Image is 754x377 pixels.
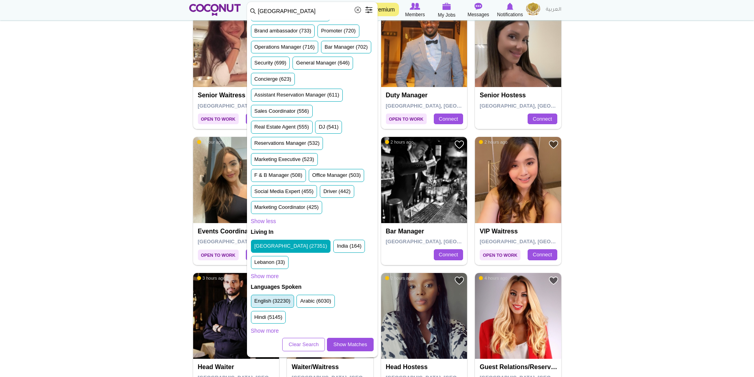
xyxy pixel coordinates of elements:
[480,92,558,99] h4: Senior hostess
[405,11,425,19] span: Members
[443,3,451,10] img: My Jobs
[434,249,463,260] a: Connect
[254,259,285,266] label: Lebanon (33)
[254,123,309,131] label: Real Estate Agent (555)
[386,364,465,371] h4: Head Hostess
[438,11,456,19] span: My Jobs
[198,114,239,124] span: Open to Work
[197,275,226,281] span: 3 hours ago
[251,217,276,225] a: Show less
[247,2,378,20] input: Search members by role or city
[497,11,523,19] span: Notifications
[475,3,482,10] img: Messages
[198,364,277,371] h4: Head Waiter
[254,91,340,99] label: Assistant Reservation Manager (611)
[251,327,279,335] a: Show more
[431,2,463,19] a: My Jobs My Jobs
[325,44,368,51] label: Bar Manager (702)
[300,297,331,305] label: Arabic (6030)
[254,297,291,305] label: English (32230)
[479,139,507,145] span: 2 hours ago
[251,283,374,291] h2: Languages Spoken
[254,156,314,163] label: Marketing Executive (523)
[542,2,565,18] a: العربية
[528,114,557,125] a: Connect
[251,228,374,236] h2: Living In
[549,276,558,286] a: Add to Favourites
[454,276,464,286] a: Add to Favourites
[246,114,275,125] a: Connect
[321,27,355,35] label: Promoter (720)
[327,338,373,351] a: Show Matches
[254,314,283,321] label: Hindi (5145)
[282,338,325,351] a: Clear Search
[198,92,277,99] h4: Senior Waitress
[198,239,311,244] span: [GEOGRAPHIC_DATA], [GEOGRAPHIC_DATA]
[198,103,311,109] span: [GEOGRAPHIC_DATA], [GEOGRAPHIC_DATA]
[480,239,593,244] span: [GEOGRAPHIC_DATA], [GEOGRAPHIC_DATA]
[399,2,431,19] a: Browse Members Members
[386,103,499,109] span: [GEOGRAPHIC_DATA], [GEOGRAPHIC_DATA]
[410,3,420,10] img: Browse Members
[480,103,593,109] span: [GEOGRAPHIC_DATA], [GEOGRAPHIC_DATA]
[528,249,557,260] a: Connect
[323,188,351,195] label: Driver (442)
[386,92,465,99] h4: Duty Manager
[463,2,494,19] a: Messages Messages
[360,3,399,16] a: Go Premium
[480,364,558,371] h4: Guest Relations/Reservation/ Social Media management
[198,228,277,235] h4: Events Coordinator
[494,2,526,19] a: Notifications Notifications
[251,272,279,280] a: Show more
[434,114,463,125] a: Connect
[254,172,302,179] label: F & B Manager (508)
[479,275,507,281] span: 4 hours ago
[385,275,414,281] span: 2 hours ago
[254,59,287,67] label: Security (699)
[254,140,320,147] label: Reservations Manager (532)
[198,250,239,260] span: Open to Work
[454,140,464,150] a: Add to Favourites
[292,364,370,371] h4: Waiter/Waitress
[385,139,414,145] span: 2 hours ago
[467,11,489,19] span: Messages
[189,4,241,16] img: Home
[254,44,315,51] label: Operations Manager (716)
[197,139,224,145] span: 1 hour ago
[386,228,465,235] h4: Bar Manager
[254,188,314,195] label: Social Media Expert (455)
[480,250,520,260] span: Open to Work
[254,242,327,250] label: [GEOGRAPHIC_DATA] (27351)
[254,108,309,115] label: Sales Coordinator (556)
[507,3,513,10] img: Notifications
[386,239,499,244] span: [GEOGRAPHIC_DATA], [GEOGRAPHIC_DATA]
[254,27,311,35] label: Brand ambassador (733)
[480,228,558,235] h4: VIP waitress
[549,140,558,150] a: Add to Favourites
[254,204,319,211] label: Marketing Coordinator (425)
[312,172,361,179] label: Office Manager (503)
[319,123,338,131] label: DJ (541)
[296,59,349,67] label: General Manager (646)
[337,242,361,250] label: India (164)
[246,249,275,260] a: Connect
[386,114,427,124] span: Open to Work
[254,76,291,83] label: Concierge (623)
